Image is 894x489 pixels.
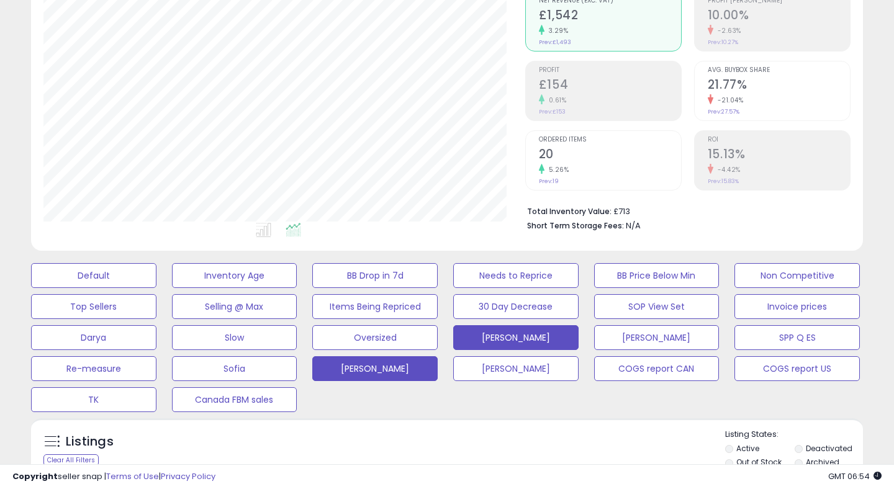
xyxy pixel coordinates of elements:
small: Prev: 27.57% [708,108,739,115]
button: Needs to Reprice [453,263,579,288]
h2: 21.77% [708,78,850,94]
span: 2025-08-13 06:54 GMT [828,470,882,482]
h2: £154 [539,78,681,94]
small: Prev: 10.27% [708,38,738,46]
button: Selling @ Max [172,294,297,319]
strong: Copyright [12,470,58,482]
button: Invoice prices [734,294,860,319]
small: 5.26% [544,165,569,174]
div: seller snap | | [12,471,215,483]
span: N/A [626,220,641,231]
label: Archived [806,457,839,467]
button: 30 Day Decrease [453,294,579,319]
a: Terms of Use [106,470,159,482]
label: Deactivated [806,443,852,454]
small: -21.04% [713,96,744,105]
div: Clear All Filters [43,454,99,466]
small: -4.42% [713,165,741,174]
h2: £1,542 [539,8,681,25]
span: Ordered Items [539,137,681,143]
small: -2.63% [713,26,741,35]
span: Profit [539,67,681,74]
span: Avg. Buybox Share [708,67,850,74]
button: Slow [172,325,297,350]
b: Total Inventory Value: [527,206,612,217]
button: Inventory Age [172,263,297,288]
h2: 20 [539,147,681,164]
button: Non Competitive [734,263,860,288]
p: Listing States: [725,429,864,441]
button: COGS report CAN [594,356,720,381]
button: COGS report US [734,356,860,381]
button: SPP Q ES [734,325,860,350]
label: Out of Stock [736,457,782,467]
h5: Listings [66,433,114,451]
button: Default [31,263,156,288]
small: Prev: £1,493 [539,38,571,46]
button: [PERSON_NAME] [594,325,720,350]
label: Active [736,443,759,454]
button: Canada FBM sales [172,387,297,412]
button: Top Sellers [31,294,156,319]
small: 0.61% [544,96,567,105]
button: BB Price Below Min [594,263,720,288]
small: Prev: 19 [539,177,559,185]
a: Privacy Policy [161,470,215,482]
h2: 10.00% [708,8,850,25]
button: [PERSON_NAME] [453,325,579,350]
span: ROI [708,137,850,143]
h2: 15.13% [708,147,850,164]
small: Prev: £153 [539,108,566,115]
li: £713 [527,203,841,218]
button: TK [31,387,156,412]
b: Short Term Storage Fees: [527,220,624,231]
button: Re-measure [31,356,156,381]
small: 3.29% [544,26,569,35]
button: [PERSON_NAME] [453,356,579,381]
button: Items Being Repriced [312,294,438,319]
button: Sofia [172,356,297,381]
button: Darya [31,325,156,350]
button: Oversized [312,325,438,350]
button: BB Drop in 7d [312,263,438,288]
button: [PERSON_NAME] [312,356,438,381]
small: Prev: 15.83% [708,177,739,185]
button: SOP View Set [594,294,720,319]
